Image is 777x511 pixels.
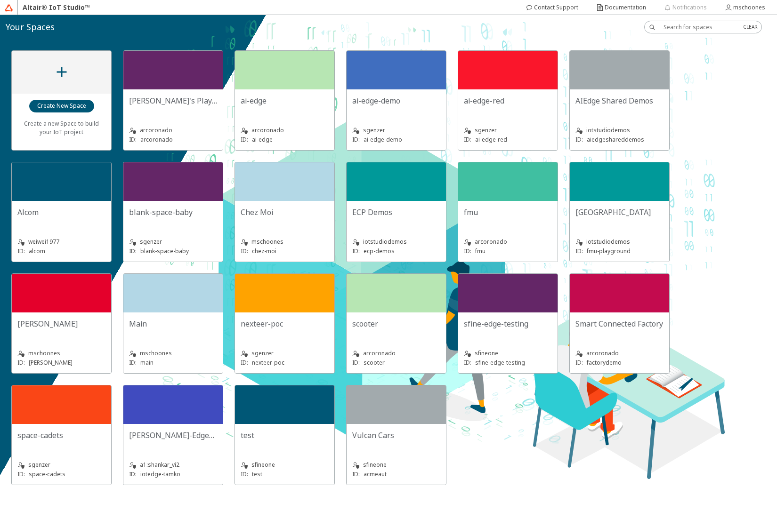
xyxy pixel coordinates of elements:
[241,136,248,144] p: ID:
[575,207,664,218] unity-typography: [GEOGRAPHIC_DATA]
[252,359,284,367] p: nexteer-poc
[241,470,248,478] p: ID:
[252,247,276,255] p: chez-moi
[241,237,329,247] unity-typography: mschoones
[575,136,583,144] p: ID:
[17,237,105,247] unity-typography: weiwei1977
[17,247,25,255] p: ID:
[252,136,273,144] p: ai-edge
[129,470,137,478] p: ID:
[352,237,440,247] unity-typography: iotstudiodemos
[464,95,552,106] unity-typography: ai-edge-red
[475,247,486,255] p: fmu
[17,349,105,358] unity-typography: mschoones
[241,95,329,106] unity-typography: ai-edge
[464,126,552,135] unity-typography: sgenzer
[241,349,329,358] unity-typography: sgenzer
[587,247,631,255] p: fmu-playground
[475,359,525,367] p: sfine-edge-testing
[29,470,65,478] p: space-cadets
[352,470,360,478] p: ID:
[17,359,25,367] p: ID:
[140,247,189,255] p: blank-space-baby
[575,126,664,135] unity-typography: iotstudiodemos
[364,136,402,144] p: ai-edge-demo
[352,136,360,144] p: ID:
[587,136,644,144] p: aiedgeshareddemos
[352,207,440,218] unity-typography: ECP Demos
[241,318,329,329] unity-typography: nexteer-poc
[241,430,329,441] unity-typography: test
[129,126,217,135] unity-typography: arcoronado
[129,207,217,218] unity-typography: blank-space-baby
[17,207,105,218] unity-typography: Alcom
[352,318,440,329] unity-typography: scooter
[241,359,248,367] p: ID:
[464,207,552,218] unity-typography: fmu
[352,430,440,441] unity-typography: Vulcan Cars
[129,247,137,255] p: ID:
[464,136,471,144] p: ID:
[129,237,217,247] unity-typography: sgenzer
[29,247,45,255] p: alcom
[129,430,217,441] unity-typography: [PERSON_NAME]-EdgeApps
[29,359,73,367] p: [PERSON_NAME]
[575,247,583,255] p: ID:
[352,247,360,255] p: ID:
[352,359,360,367] p: ID:
[464,237,552,247] unity-typography: arcoronado
[140,136,173,144] p: arcoronado
[241,207,329,218] unity-typography: Chez Moi
[129,95,217,106] unity-typography: [PERSON_NAME]'s Playground
[575,318,664,329] unity-typography: Smart Connected Factory
[140,359,154,367] p: main
[587,359,622,367] p: factorydemo
[252,470,262,478] p: test
[464,359,471,367] p: ID:
[17,318,105,329] unity-typography: [PERSON_NAME]
[475,136,507,144] p: ai-edge-red
[464,349,552,358] unity-typography: sfineone
[464,247,471,255] p: ID:
[364,359,385,367] p: scooter
[241,460,329,470] unity-typography: sfineone
[241,126,329,135] unity-typography: arcoronado
[575,359,583,367] p: ID:
[129,318,217,329] unity-typography: Main
[575,237,664,247] unity-typography: iotstudiodemos
[575,349,664,358] unity-typography: arcoronado
[352,460,440,470] unity-typography: sfineone
[17,460,105,470] unity-typography: sgenzer
[352,349,440,358] unity-typography: arcoronado
[17,470,25,478] p: ID:
[140,470,180,478] p: iotedge-tamko
[129,359,137,367] p: ID:
[464,318,552,329] unity-typography: sfine-edge-testing
[352,95,440,106] unity-typography: ai-edge-demo
[17,430,105,441] unity-typography: space-cadets
[241,247,248,255] p: ID:
[129,460,217,470] unity-typography: a1:shankar_vi2
[364,247,395,255] p: ecp-demos
[364,470,387,478] p: acmeaut
[352,126,440,135] unity-typography: sgenzer
[17,113,105,142] unity-typography: Create a new Space to build your IoT project
[129,136,137,144] p: ID:
[129,349,217,358] unity-typography: mschoones
[575,95,664,106] unity-typography: AIEdge Shared Demos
